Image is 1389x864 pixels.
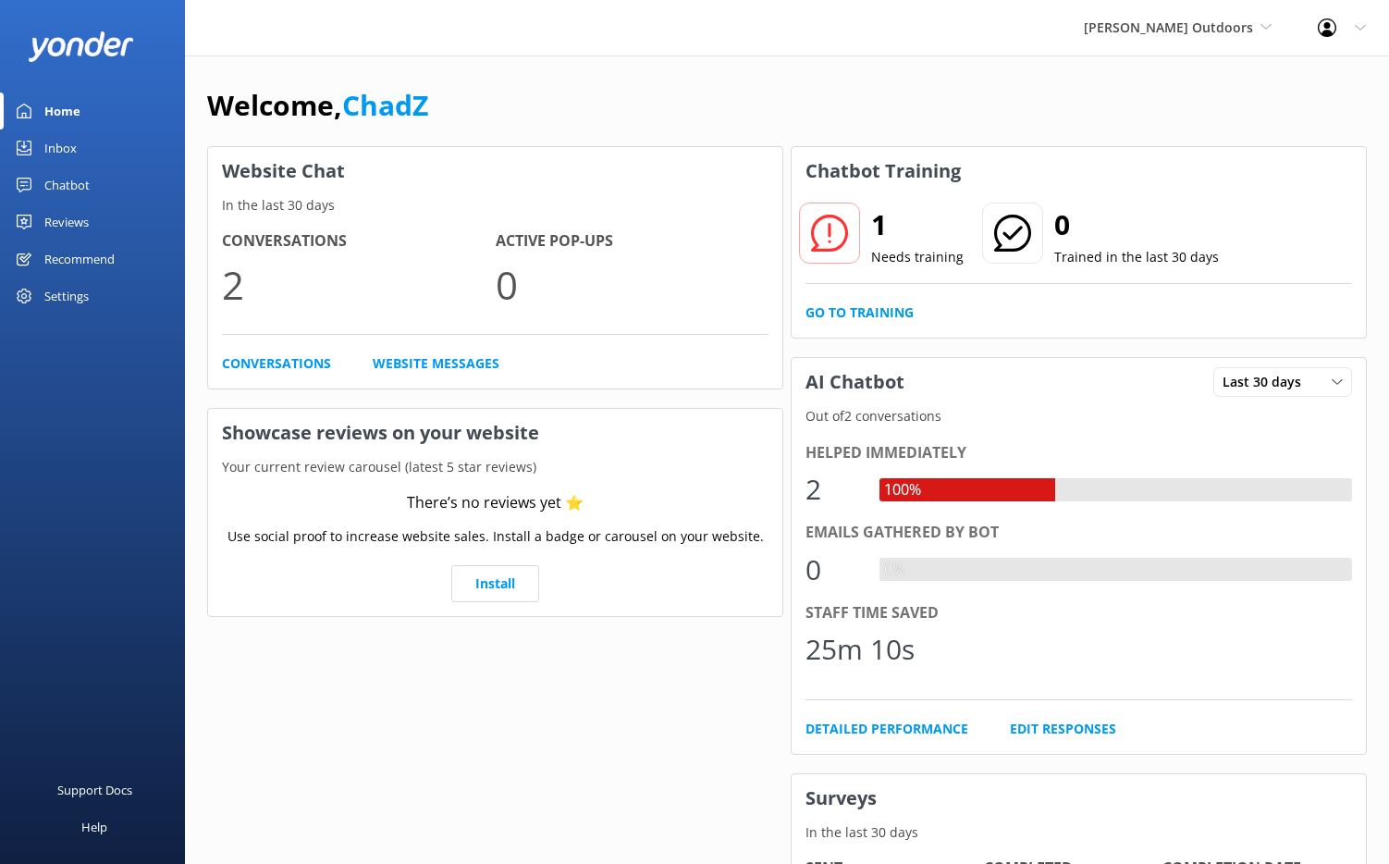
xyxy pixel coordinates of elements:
span: [PERSON_NAME] Outdoors [1084,19,1253,36]
p: Out of 2 conversations [792,406,1366,426]
div: Reviews [44,204,89,241]
h2: 1 [871,203,964,247]
p: In the last 30 days [792,822,1366,843]
p: Needs training [871,247,964,267]
h4: Active Pop-ups [496,229,769,253]
h3: Surveys [792,774,1366,822]
a: Conversations [222,353,331,374]
a: Edit Responses [1010,719,1116,739]
div: 2 [805,467,861,512]
div: Chatbot [44,167,90,204]
div: Emails gathered by bot [805,521,1352,545]
h1: Welcome, [207,83,428,128]
h4: Conversations [222,229,496,253]
a: ChadZ [342,86,428,124]
h3: Chatbot Training [792,147,975,195]
h3: Website Chat [208,147,782,195]
img: yonder-white-logo.png [28,31,134,62]
div: Settings [44,278,89,315]
div: Inbox [44,130,77,167]
div: There’s no reviews yet ⭐ [407,491,584,515]
div: Support Docs [57,771,132,808]
p: 0 [496,253,769,315]
h3: Showcase reviews on your website [208,409,782,457]
a: Website Messages [373,353,499,374]
div: 0% [879,558,909,582]
div: Help [81,808,107,845]
h3: AI Chatbot [792,358,918,406]
div: 25m 10s [805,627,915,672]
p: Your current review carousel (latest 5 star reviews) [208,457,782,477]
a: Detailed Performance [805,719,968,739]
div: Staff time saved [805,601,1352,625]
div: Recommend [44,241,115,278]
h2: 0 [1054,203,1219,247]
a: Go to Training [805,302,914,323]
div: Helped immediately [805,441,1352,465]
span: Last 30 days [1223,372,1312,392]
p: In the last 30 days [208,195,782,216]
div: 100% [879,478,926,502]
p: Use social proof to increase website sales. Install a badge or carousel on your website. [227,526,764,547]
p: 2 [222,253,496,315]
a: Install [451,565,539,602]
p: Trained in the last 30 days [1054,247,1219,267]
div: 0 [805,548,861,592]
div: Home [44,93,80,130]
